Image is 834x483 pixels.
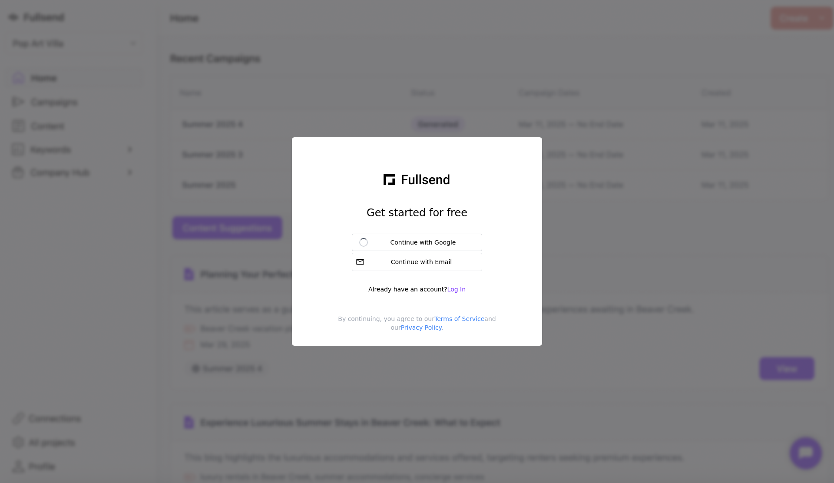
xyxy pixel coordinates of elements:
button: Continue with Google [352,234,482,251]
button: Continue with Email [352,253,482,271]
div: Continue with Google [371,238,475,247]
div: Continue with Email [368,258,478,266]
span: Log In [447,286,466,293]
div: Already have an account? [368,285,466,294]
h1: Get started for free [367,206,467,220]
a: Terms of Service [434,315,484,322]
a: Privacy Policy [401,324,441,331]
div: By continuing, you agree to our and our . [299,314,535,339]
